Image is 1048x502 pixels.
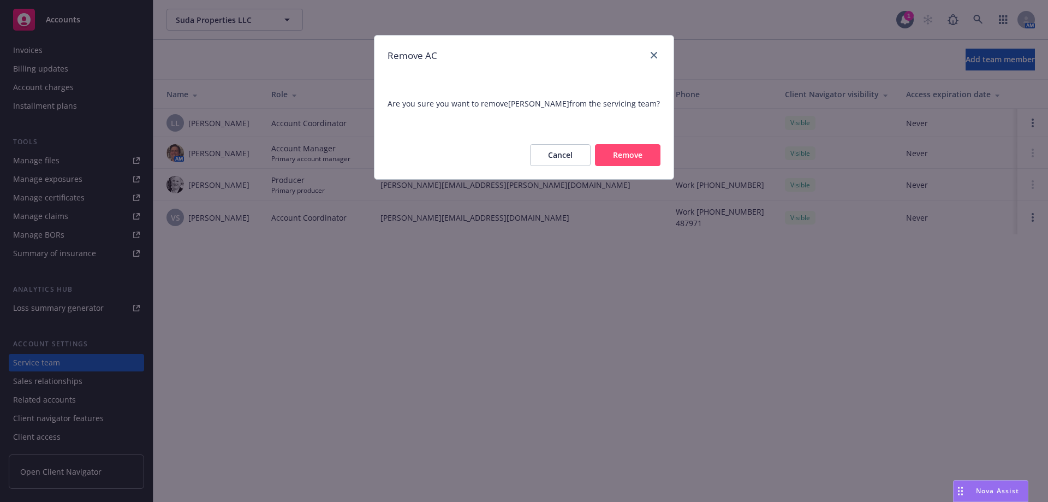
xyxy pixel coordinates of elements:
span: Nova Assist [976,486,1019,495]
div: Drag to move [954,481,967,501]
span: Are you sure you want to remove [PERSON_NAME] from the servicing team? [388,98,660,109]
h1: Remove AC [388,49,437,63]
button: Nova Assist [953,480,1028,502]
a: close [647,49,660,62]
button: Remove [595,144,660,166]
button: Cancel [530,144,591,166]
